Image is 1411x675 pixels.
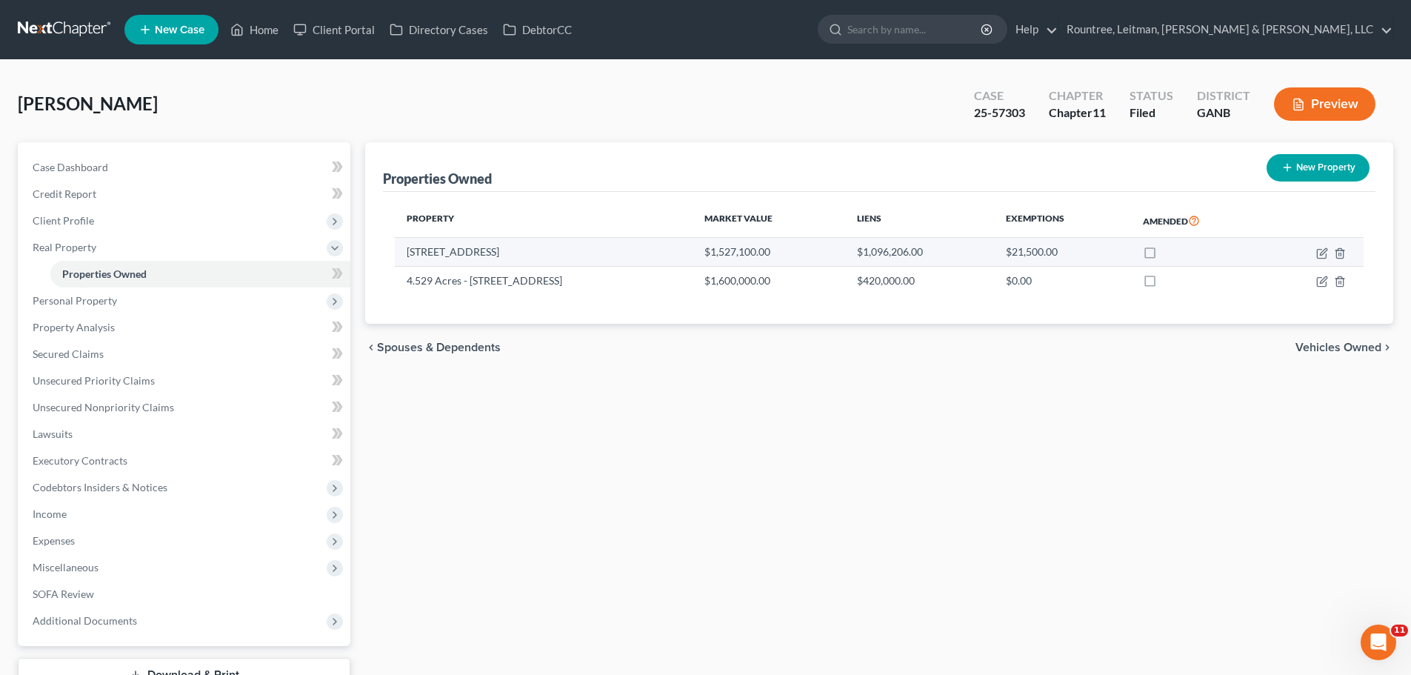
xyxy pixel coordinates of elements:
div: Filed [1130,104,1173,122]
i: chevron_left [365,342,377,353]
span: Secured Claims [33,348,104,360]
span: Unsecured Priority Claims [33,374,155,387]
span: New Case [155,24,204,36]
button: Preview [1274,87,1375,121]
span: Properties Owned [62,267,147,280]
span: SOFA Review [33,588,94,600]
span: Additional Documents [33,614,137,627]
i: chevron_right [1381,342,1393,353]
div: Chapter [1049,104,1106,122]
a: Credit Report [21,181,350,207]
a: Lawsuits [21,421,350,448]
div: District [1197,87,1250,104]
td: [STREET_ADDRESS] [395,238,693,266]
div: 25-57303 [974,104,1025,122]
a: SOFA Review [21,581,350,608]
a: Directory Cases [382,16,496,43]
td: $1,527,100.00 [693,238,845,266]
td: 4.529 Acres - [STREET_ADDRESS] [395,266,693,294]
div: Status [1130,87,1173,104]
a: Case Dashboard [21,154,350,181]
span: Personal Property [33,294,117,307]
span: Client Profile [33,214,94,227]
a: Properties Owned [50,261,350,287]
div: Properties Owned [383,170,492,187]
a: Executory Contracts [21,448,350,474]
span: Miscellaneous [33,561,99,573]
span: Real Property [33,241,96,253]
span: 11 [1093,105,1106,119]
td: $21,500.00 [994,238,1130,266]
a: Help [1008,16,1058,43]
th: Property [395,204,693,238]
a: DebtorCC [496,16,579,43]
button: chevron_left Spouses & Dependents [365,342,501,353]
td: $1,096,206.00 [845,238,994,266]
a: Rountree, Leitman, [PERSON_NAME] & [PERSON_NAME], LLC [1059,16,1392,43]
div: Case [974,87,1025,104]
a: Secured Claims [21,341,350,368]
span: [PERSON_NAME] [18,93,158,114]
a: Property Analysis [21,314,350,341]
button: New Property [1267,154,1370,182]
span: Lawsuits [33,428,73,440]
div: GANB [1197,104,1250,122]
span: Expenses [33,534,75,547]
td: $0.00 [994,266,1130,294]
input: Search by name... [847,16,983,43]
div: Chapter [1049,87,1106,104]
a: Home [223,16,286,43]
a: Client Portal [286,16,382,43]
a: Unsecured Nonpriority Claims [21,394,350,421]
button: Vehicles Owned chevron_right [1295,342,1393,353]
td: $1,600,000.00 [693,266,845,294]
span: Credit Report [33,187,96,200]
th: Amended [1131,204,1265,238]
th: Market Value [693,204,845,238]
iframe: Intercom live chat [1361,625,1396,660]
span: Executory Contracts [33,454,127,467]
span: Spouses & Dependents [377,342,501,353]
span: Codebtors Insiders & Notices [33,481,167,493]
a: Unsecured Priority Claims [21,368,350,394]
td: $420,000.00 [845,266,994,294]
span: Unsecured Nonpriority Claims [33,401,174,413]
span: Vehicles Owned [1295,342,1381,353]
span: Case Dashboard [33,161,108,173]
span: Property Analysis [33,321,115,333]
span: Income [33,508,67,520]
th: Liens [845,204,994,238]
th: Exemptions [994,204,1130,238]
span: 11 [1391,625,1408,636]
